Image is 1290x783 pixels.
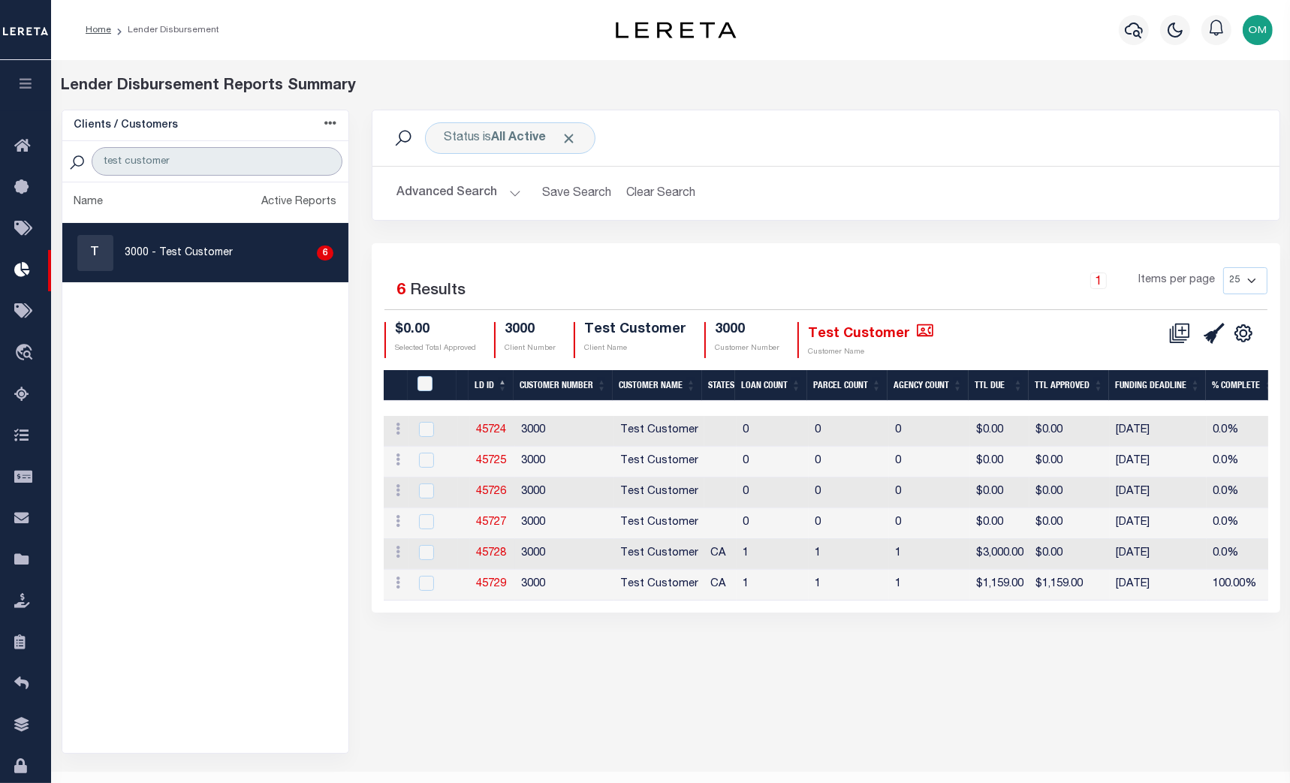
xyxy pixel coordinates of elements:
td: [DATE] [1110,447,1207,477]
h4: 3000 [505,322,556,339]
td: 3000 [515,539,614,570]
td: Test Customer [614,416,704,447]
td: 0 [737,416,809,447]
th: Parcel Count: activate to sort column ascending [807,370,888,401]
td: 1 [889,570,970,601]
a: Home [86,26,111,35]
td: Test Customer [614,570,704,601]
label: Results [410,279,466,303]
td: $1,159.00 [1029,570,1110,601]
h4: Test Customer [584,322,686,339]
div: 6 [317,245,333,260]
p: 3000 - Test Customer [125,245,234,261]
h4: Test Customer [808,322,933,342]
td: 1 [889,539,970,570]
td: 100.00% [1207,570,1280,601]
th: % Complete: activate to sort column ascending [1206,370,1279,401]
td: $0.00 [1029,447,1110,477]
td: 0 [737,447,809,477]
td: [DATE] [1110,416,1207,447]
td: 0.0% [1207,447,1280,477]
td: 0 [809,508,889,539]
p: Client Name [584,343,686,354]
td: $0.00 [970,508,1029,539]
td: 3000 [515,570,614,601]
td: $0.00 [1029,508,1110,539]
div: Lender Disbursement Reports Summary [62,75,1280,98]
td: 0 [737,477,809,508]
div: Name [74,194,104,211]
td: $0.00 [1029,477,1110,508]
a: 45727 [476,517,506,528]
td: Test Customer [614,508,704,539]
td: 0 [889,477,970,508]
td: 0.0% [1207,477,1280,508]
td: 3000 [515,447,614,477]
td: $0.00 [970,416,1029,447]
td: CA [704,570,737,601]
td: 0 [809,477,889,508]
a: 45728 [476,548,506,559]
div: Status is [425,122,595,154]
td: Test Customer [614,447,704,477]
td: [DATE] [1110,570,1207,601]
th: LD ID: activate to sort column descending [469,370,514,401]
td: $1,159.00 [970,570,1029,601]
a: 45729 [476,579,506,589]
td: $0.00 [1029,539,1110,570]
th: Customer Name: activate to sort column ascending [613,370,702,401]
th: Ttl Approved: activate to sort column ascending [1029,370,1109,401]
p: Client Number [505,343,556,354]
a: 1 [1090,273,1107,289]
td: 3000 [515,508,614,539]
td: 1 [737,570,809,601]
button: Clear Search [620,179,702,208]
td: 0 [809,416,889,447]
span: Items per page [1139,273,1216,289]
p: Customer Name [808,347,933,358]
a: 45724 [476,425,506,435]
button: Advanced Search [396,179,521,208]
span: 6 [396,283,405,299]
th: Ttl Due: activate to sort column ascending [969,370,1029,401]
th: Customer Number: activate to sort column ascending [514,370,613,401]
td: 0 [889,447,970,477]
img: svg+xml;base64,PHN2ZyB4bWxucz0iaHR0cDovL3d3dy53My5vcmcvMjAwMC9zdmciIHBvaW50ZXItZXZlbnRzPSJub25lIi... [1243,15,1273,45]
td: 0.0% [1207,539,1280,570]
th: LDID [408,370,457,401]
th: Agency Count: activate to sort column ascending [888,370,969,401]
td: CA [704,539,737,570]
h4: $0.00 [395,322,476,339]
td: [DATE] [1110,477,1207,508]
h5: Clients / Customers [74,119,179,132]
td: [DATE] [1110,539,1207,570]
td: 3000 [515,477,614,508]
b: All Active [491,132,546,144]
td: 0.0% [1207,416,1280,447]
td: 0 [737,508,809,539]
td: 0 [889,416,970,447]
div: T [77,235,113,271]
td: 0 [809,447,889,477]
td: $0.00 [1029,416,1110,447]
a: 45725 [476,456,506,466]
li: Lender Disbursement [111,23,219,37]
i: travel_explore [14,344,38,363]
th: States [702,370,735,401]
a: T3000 - Test Customer6 [62,224,348,282]
img: logo-dark.svg [616,22,736,38]
p: Customer Number [715,343,779,354]
th: Loan Count: activate to sort column ascending [735,370,807,401]
td: 3000 [515,416,614,447]
td: [DATE] [1110,508,1207,539]
h4: 3000 [715,322,779,339]
div: Active Reports [261,194,336,211]
td: Test Customer [614,539,704,570]
td: Test Customer [614,477,704,508]
input: Search Customer [92,147,342,176]
a: 45726 [476,486,506,497]
th: Funding Deadline: activate to sort column ascending [1109,370,1206,401]
td: 0.0% [1207,508,1280,539]
p: Selected Total Approved [395,343,476,354]
td: 1 [737,539,809,570]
